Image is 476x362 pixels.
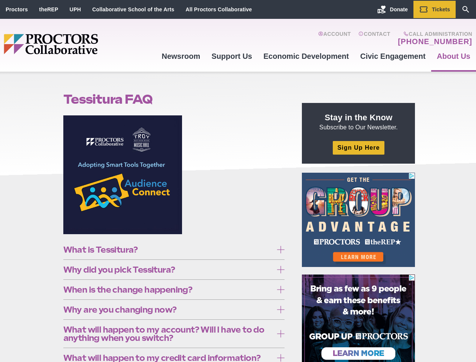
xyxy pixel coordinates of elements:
a: Tickets [413,1,456,18]
a: theREP [39,6,58,12]
a: Proctors [6,6,28,12]
span: What is Tessitura? [63,245,273,254]
a: Donate [372,1,413,18]
a: Search [456,1,476,18]
a: UPH [70,6,81,12]
span: What will happen to my account? Will I have to do anything when you switch? [63,325,273,342]
span: When is the change happening? [63,285,273,294]
a: Economic Development [258,46,355,66]
h1: Tessitura FAQ [63,92,285,106]
img: Proctors logo [4,34,156,54]
a: Support Us [206,46,258,66]
a: Account [318,31,351,46]
span: Donate [390,6,408,12]
strong: Stay in the Know [325,113,393,122]
a: Collaborative School of the Arts [92,6,174,12]
iframe: Advertisement [302,173,415,267]
a: Sign Up Here [333,141,384,154]
a: Newsroom [156,46,206,66]
a: About Us [431,46,476,66]
span: Why are you changing now? [63,305,273,314]
span: Tickets [432,6,450,12]
a: Civic Engagement [355,46,431,66]
p: Subscribe to Our Newsletter. [311,112,406,132]
a: [PHONE_NUMBER] [398,37,472,46]
a: Contact [358,31,390,46]
span: Why did you pick Tessitura? [63,265,273,274]
span: What will happen to my credit card information? [63,354,273,362]
span: Call Administration [396,31,472,37]
a: All Proctors Collaborative [185,6,252,12]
